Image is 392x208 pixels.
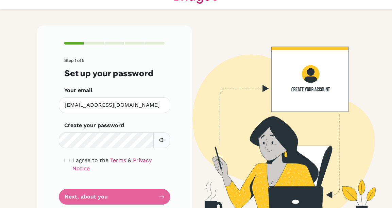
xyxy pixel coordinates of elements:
span: & [128,157,131,163]
input: Insert your email* [59,97,170,113]
a: Terms [110,157,126,163]
span: Step 1 of 5 [64,58,84,63]
h3: Set up your password [64,68,165,78]
label: Your email [64,86,92,94]
a: Privacy Notice [72,157,152,172]
label: Create your password [64,121,124,129]
span: I agree to the [72,157,108,163]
